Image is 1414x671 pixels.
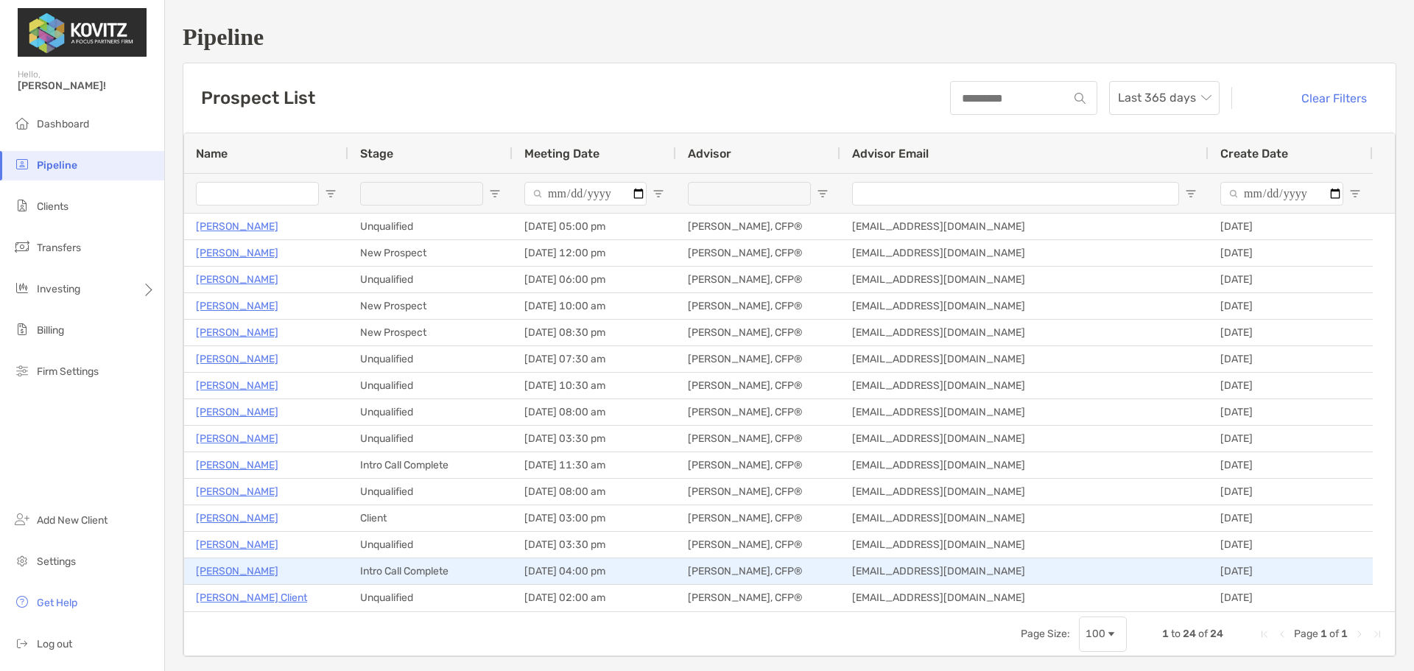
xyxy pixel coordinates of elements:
[348,214,513,239] div: Unqualified
[196,509,278,527] a: [PERSON_NAME]
[676,585,840,611] div: [PERSON_NAME], CFP®
[688,147,731,161] span: Advisor
[196,297,278,315] a: [PERSON_NAME]
[13,114,31,132] img: dashboard icon
[513,293,676,319] div: [DATE] 10:00 am
[676,267,840,292] div: [PERSON_NAME], CFP®
[196,270,278,289] a: [PERSON_NAME]
[196,456,278,474] a: [PERSON_NAME]
[840,373,1209,398] div: [EMAIL_ADDRESS][DOMAIN_NAME]
[840,399,1209,425] div: [EMAIL_ADDRESS][DOMAIN_NAME]
[37,324,64,337] span: Billing
[13,593,31,611] img: get-help icon
[524,182,647,205] input: Meeting Date Filter Input
[513,585,676,611] div: [DATE] 02:00 am
[1198,628,1208,640] span: of
[196,403,278,421] a: [PERSON_NAME]
[513,399,676,425] div: [DATE] 08:00 am
[676,214,840,239] div: [PERSON_NAME], CFP®
[513,532,676,558] div: [DATE] 03:30 pm
[1209,267,1373,292] div: [DATE]
[1209,240,1373,266] div: [DATE]
[1021,628,1070,640] div: Page Size:
[1209,452,1373,478] div: [DATE]
[1371,628,1383,640] div: Last Page
[840,505,1209,531] div: [EMAIL_ADDRESS][DOMAIN_NAME]
[196,323,278,342] a: [PERSON_NAME]
[196,350,278,368] a: [PERSON_NAME]
[13,362,31,379] img: firm-settings icon
[13,320,31,338] img: billing icon
[196,429,278,448] p: [PERSON_NAME]
[196,535,278,554] p: [PERSON_NAME]
[840,426,1209,452] div: [EMAIL_ADDRESS][DOMAIN_NAME]
[196,589,307,607] a: [PERSON_NAME] Client
[196,482,278,501] a: [PERSON_NAME]
[37,514,108,527] span: Add New Client
[513,452,676,478] div: [DATE] 11:30 am
[348,505,513,531] div: Client
[840,452,1209,478] div: [EMAIL_ADDRESS][DOMAIN_NAME]
[1074,93,1086,104] img: input icon
[852,147,929,161] span: Advisor Email
[196,562,278,580] a: [PERSON_NAME]
[348,479,513,505] div: Unqualified
[1276,628,1288,640] div: Previous Page
[513,240,676,266] div: [DATE] 12:00 pm
[840,558,1209,584] div: [EMAIL_ADDRESS][DOMAIN_NAME]
[196,217,278,236] a: [PERSON_NAME]
[1209,532,1373,558] div: [DATE]
[840,267,1209,292] div: [EMAIL_ADDRESS][DOMAIN_NAME]
[1209,585,1373,611] div: [DATE]
[13,552,31,569] img: settings icon
[840,479,1209,505] div: [EMAIL_ADDRESS][DOMAIN_NAME]
[513,346,676,372] div: [DATE] 07:30 am
[513,320,676,345] div: [DATE] 08:30 pm
[840,532,1209,558] div: [EMAIL_ADDRESS][DOMAIN_NAME]
[676,373,840,398] div: [PERSON_NAME], CFP®
[1209,373,1373,398] div: [DATE]
[348,240,513,266] div: New Prospect
[1171,628,1181,640] span: to
[676,320,840,345] div: [PERSON_NAME], CFP®
[840,585,1209,611] div: [EMAIL_ADDRESS][DOMAIN_NAME]
[201,88,315,108] h3: Prospect List
[1220,182,1343,205] input: Create Date Filter Input
[1209,214,1373,239] div: [DATE]
[37,638,72,650] span: Log out
[840,240,1209,266] div: [EMAIL_ADDRESS][DOMAIN_NAME]
[840,320,1209,345] div: [EMAIL_ADDRESS][DOMAIN_NAME]
[1278,82,1378,114] button: Clear Filters
[513,267,676,292] div: [DATE] 06:00 pm
[1118,82,1211,114] span: Last 365 days
[676,558,840,584] div: [PERSON_NAME], CFP®
[676,426,840,452] div: [PERSON_NAME], CFP®
[1259,628,1270,640] div: First Page
[360,147,393,161] span: Stage
[37,555,76,568] span: Settings
[348,320,513,345] div: New Prospect
[513,373,676,398] div: [DATE] 10:30 am
[1162,628,1169,640] span: 1
[676,452,840,478] div: [PERSON_NAME], CFP®
[676,532,840,558] div: [PERSON_NAME], CFP®
[37,242,81,254] span: Transfers
[1220,147,1288,161] span: Create Date
[513,558,676,584] div: [DATE] 04:00 pm
[348,267,513,292] div: Unqualified
[1209,426,1373,452] div: [DATE]
[513,426,676,452] div: [DATE] 03:30 pm
[325,188,337,200] button: Open Filter Menu
[348,399,513,425] div: Unqualified
[1209,399,1373,425] div: [DATE]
